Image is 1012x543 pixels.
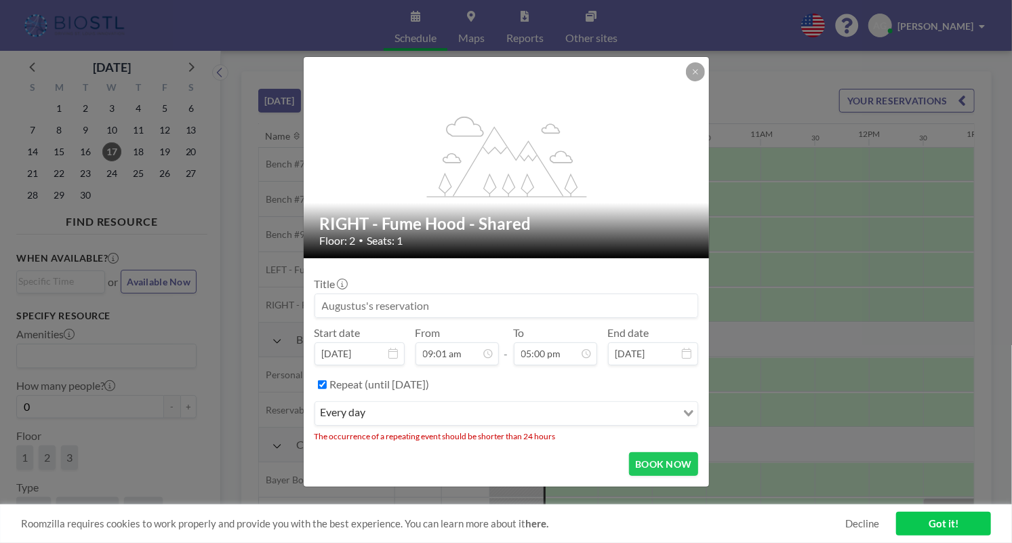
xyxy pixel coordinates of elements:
[320,234,356,247] span: Floor: 2
[367,234,403,247] span: Seats: 1
[318,405,369,422] span: every day
[21,517,845,530] span: Roomzilla requires cookies to work properly and provide you with the best experience. You can lea...
[330,378,430,391] label: Repeat (until [DATE])
[315,431,698,441] li: The occurrence of a repeating event should be shorter than 24 hours
[629,452,697,476] button: BOOK NOW
[504,331,508,361] span: -
[514,326,525,340] label: To
[320,214,694,234] h2: RIGHT - Fume Hood - Shared
[416,326,441,340] label: From
[845,517,879,530] a: Decline
[370,405,675,422] input: Search for option
[315,402,697,425] div: Search for option
[896,512,991,536] a: Got it!
[315,277,346,291] label: Title
[525,517,548,529] a: here.
[315,294,697,317] input: Augustus's reservation
[315,326,361,340] label: Start date
[608,326,649,340] label: End date
[359,235,364,245] span: •
[426,115,586,197] g: flex-grow: 1.2;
